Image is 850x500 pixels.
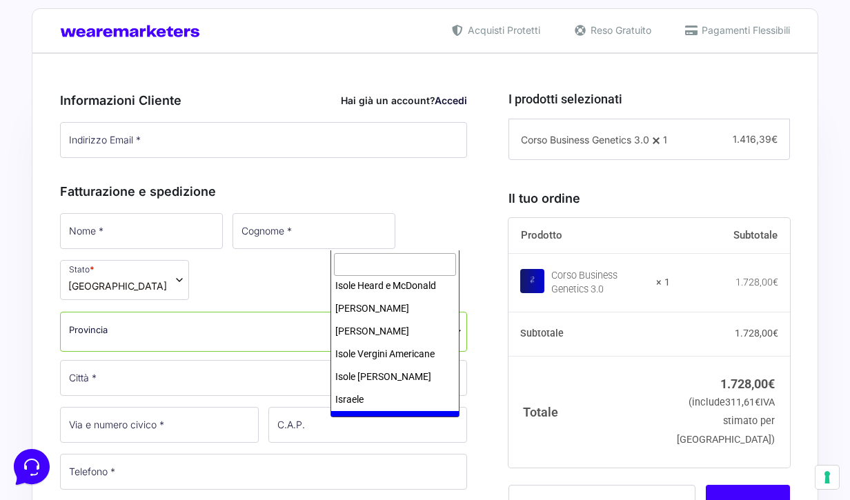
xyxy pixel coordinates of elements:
[60,213,223,249] input: Nome *
[60,260,189,300] span: Stato
[520,269,544,293] img: Corso Business Genetics 3.0
[44,77,72,105] img: dark
[11,446,52,488] iframe: Customerly Messenger Launcher
[96,373,181,405] button: Messaggi
[771,133,778,145] span: €
[677,397,775,446] small: (include IVA stimato per [GEOGRAPHIC_DATA])
[551,269,648,297] div: Corso Business Genetics 3.0
[11,11,232,33] h2: Ciao da Marketers 👋
[66,77,94,105] img: dark
[212,392,233,405] p: Aiuto
[508,218,671,254] th: Prodotto
[735,328,778,339] bdi: 1.728,00
[60,91,467,110] h3: Informazioni Cliente
[268,407,467,443] input: C.A.P.
[147,171,254,182] a: Apri Centro Assistenza
[735,277,778,288] bdi: 1.728,00
[816,466,839,489] button: Le tue preferenze relative al consenso per le tecnologie di tracciamento
[464,23,540,37] span: Acquisti Protetti
[773,328,778,339] span: €
[663,134,667,146] span: 1
[587,23,651,37] span: Reso Gratuito
[331,388,459,411] li: Israele
[68,279,167,293] span: Italia
[331,274,459,297] li: Isole Heard e McDonald
[22,77,50,105] img: dark
[180,373,265,405] button: Aiuto
[22,116,254,143] button: Inizia una conversazione
[656,276,670,290] strong: × 1
[22,55,117,66] span: Le tue conversazioni
[60,360,467,396] input: Città *
[508,312,671,357] th: Subtotale
[698,23,790,37] span: Pagamenti Flessibili
[331,343,459,366] li: Isole Vergini Americane
[773,277,778,288] span: €
[435,94,467,106] a: Accedi
[41,392,65,405] p: Home
[341,93,467,108] div: Hai già un account?
[521,134,649,146] span: Corso Business Genetics 3.0
[670,218,790,254] th: Subtotale
[11,373,96,405] button: Home
[331,320,459,343] li: [PERSON_NAME]
[768,377,775,391] span: €
[720,377,775,391] bdi: 1.728,00
[508,356,671,467] th: Totale
[725,397,760,408] span: 311,61
[119,392,157,405] p: Messaggi
[22,171,108,182] span: Trova una risposta
[233,213,395,249] input: Cognome *
[60,182,467,201] h3: Fatturazione e spedizione
[755,397,760,408] span: €
[69,323,108,337] span: Provincia
[60,454,467,490] input: Telefono *
[508,90,790,108] h3: I prodotti selezionati
[60,122,467,158] input: Indirizzo Email *
[331,297,459,320] li: [PERSON_NAME]
[60,407,259,443] input: Via e numero civico *
[331,366,459,388] li: Isole [PERSON_NAME]
[90,124,204,135] span: Inizia una conversazione
[331,411,459,434] li: [GEOGRAPHIC_DATA]
[508,189,790,208] h3: Il tuo ordine
[31,201,226,214] input: Cerca un articolo...
[733,133,778,145] span: 1.416,39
